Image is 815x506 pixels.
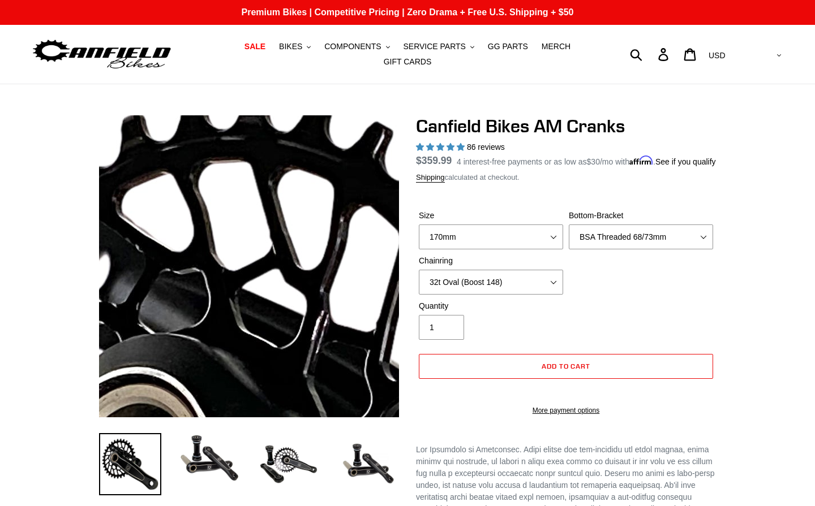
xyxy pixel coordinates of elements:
[482,39,534,54] a: GG PARTS
[244,42,265,51] span: SALE
[397,39,479,54] button: SERVICE PARTS
[416,173,445,183] a: Shipping
[419,405,713,416] a: More payment options
[337,433,399,495] img: Load image into Gallery viewer, CANFIELD-AM_DH-CRANKS
[319,39,395,54] button: COMPONENTS
[587,157,600,166] span: $30
[239,39,271,54] a: SALE
[542,362,591,370] span: Add to cart
[655,157,716,166] a: See if you qualify - Learn more about Affirm Financing (opens in modal)
[416,155,452,166] span: $359.99
[636,42,665,67] input: Search
[31,37,173,72] img: Canfield Bikes
[273,39,316,54] button: BIKES
[542,42,570,51] span: MERCH
[457,153,716,168] p: 4 interest-free payments or as low as /mo with .
[419,354,713,379] button: Add to cart
[178,433,241,483] img: Load image into Gallery viewer, Canfield Cranks
[419,210,563,222] label: Size
[378,54,437,70] a: GIFT CARDS
[416,142,467,152] span: 4.97 stars
[403,42,465,51] span: SERVICE PARTS
[467,142,505,152] span: 86 reviews
[258,433,320,495] img: Load image into Gallery viewer, Canfield Bikes AM Cranks
[629,155,653,165] span: Affirm
[488,42,528,51] span: GG PARTS
[416,172,716,183] div: calculated at checkout.
[99,433,161,495] img: Load image into Gallery viewer, Canfield Bikes AM Cranks
[384,57,432,67] span: GIFT CARDS
[419,300,563,312] label: Quantity
[416,115,716,137] h1: Canfield Bikes AM Cranks
[324,42,381,51] span: COMPONENTS
[536,39,576,54] a: MERCH
[279,42,302,51] span: BIKES
[419,255,563,267] label: Chainring
[569,210,713,222] label: Bottom-Bracket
